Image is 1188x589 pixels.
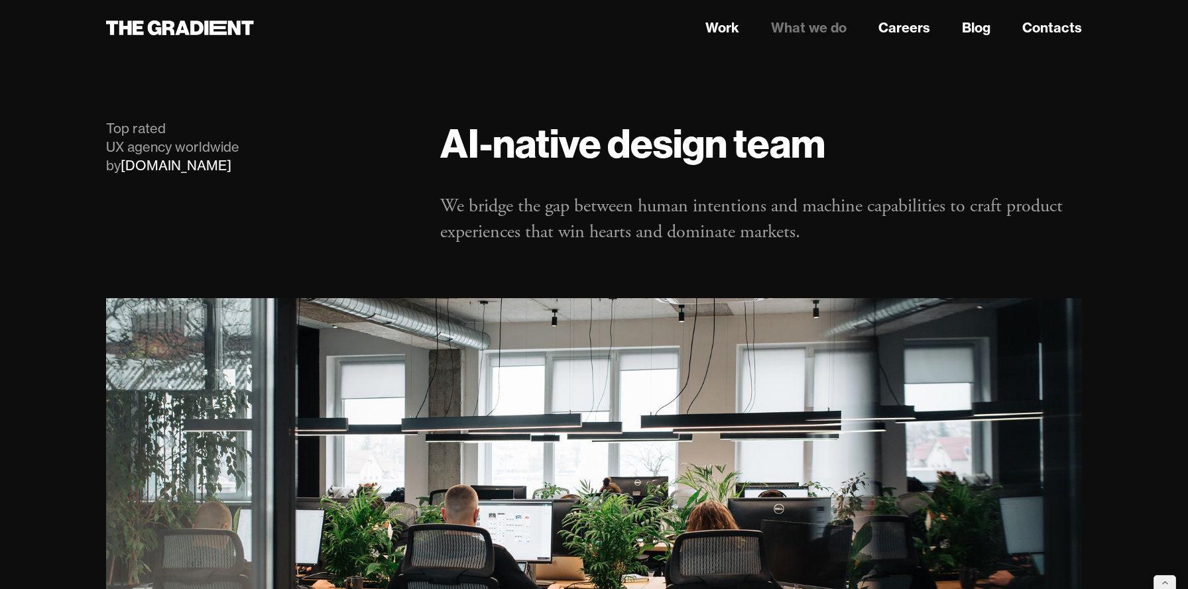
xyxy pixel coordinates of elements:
[440,193,1082,245] p: We bridge the gap between human intentions and machine capabilities to craft product experiences ...
[878,18,930,38] a: Careers
[440,119,1082,167] h1: AI-native design team
[771,18,847,38] a: What we do
[106,119,414,175] div: Top rated UX agency worldwide by
[962,18,990,38] a: Blog
[121,157,231,174] a: [DOMAIN_NAME]
[1022,18,1082,38] a: Contacts
[705,18,739,38] a: Work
